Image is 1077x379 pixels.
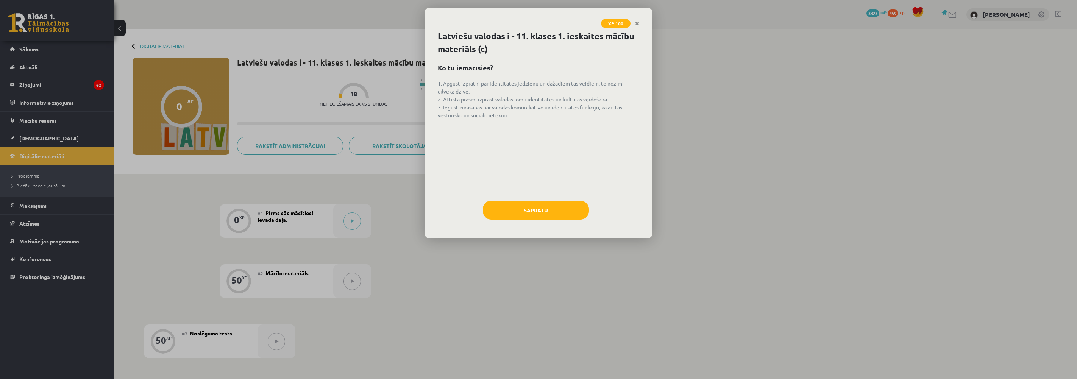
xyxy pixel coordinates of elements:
[483,201,589,220] button: Sapratu
[438,80,639,119] p: 1. Apgūst izpratni par identitātes jēdzienu un dažādiem tās veidiem, to nozīmi cilvēka dzīvē. 2. ...
[438,30,639,56] h1: Latviešu valodas i - 11. klases 1. ieskaites mācību materiāls (c)
[438,62,639,73] h2: Ko tu iemācīsies?
[631,16,644,31] a: Close
[601,19,631,28] span: XP 100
